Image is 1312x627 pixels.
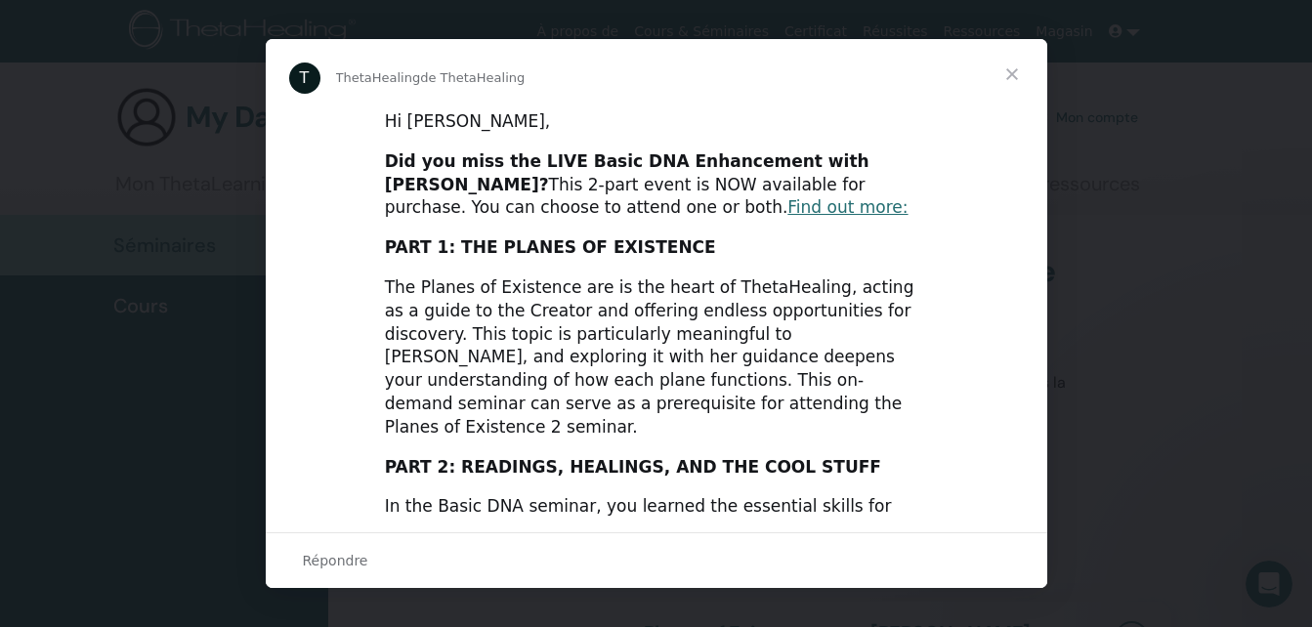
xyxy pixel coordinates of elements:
div: This 2-part event is NOW available for purchase. You can choose to attend one or both. [385,150,928,220]
div: Ouvrir la conversation et répondre [266,532,1047,588]
b: Did you miss the LIVE Basic DNA Enhancement with [PERSON_NAME]? [385,151,869,194]
b: PART 1: THE PLANES OF EXISTENCE [385,237,716,257]
div: Profile image for ThetaHealing [289,63,320,94]
div: In the Basic DNA seminar, you learned the essential skills for readings and healings. In this eve... [385,495,928,588]
div: The Planes of Existence are is the heart of ThetaHealing, acting as a guide to the Creator and of... [385,276,928,439]
span: ThetaHealing [336,70,421,85]
span: Fermer [977,39,1047,109]
a: Find out more: [787,197,908,217]
span: de ThetaHealing [420,70,525,85]
b: PART 2: READINGS, HEALINGS, AND THE COOL STUFF [385,457,881,477]
div: Hi [PERSON_NAME], [385,110,928,134]
span: Répondre [303,548,368,573]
